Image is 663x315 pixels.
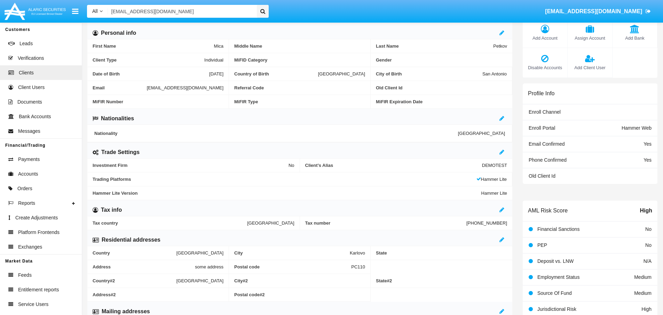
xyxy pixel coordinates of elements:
span: State #2 [376,278,507,283]
span: Accounts [18,170,38,178]
span: Financial Sanctions [537,226,579,232]
span: State [376,250,507,256]
span: [DATE] [209,71,223,76]
span: Source Of Fund [537,290,572,296]
span: Date of Birth [93,71,209,76]
span: City [234,250,350,256]
span: Hammer Web [622,125,652,131]
span: Petkov [493,43,507,49]
span: High [640,207,652,215]
span: Mica [214,43,223,49]
span: Email [93,85,147,90]
span: Address #2 [93,292,223,297]
span: Add Account [526,35,564,41]
span: PC110 [351,264,365,269]
span: Tax number [305,220,466,226]
span: Clients [19,69,34,76]
span: Gender [376,57,507,63]
span: No [289,163,294,168]
span: No [645,242,652,248]
span: Entitlement reports [18,286,59,293]
span: Email Confirmed [529,141,565,147]
span: [EMAIL_ADDRESS][DOMAIN_NAME] [545,8,642,14]
span: [GEOGRAPHIC_DATA] [318,71,365,76]
span: Bank Accounts [19,113,51,120]
span: Add Client User [571,64,609,71]
span: Exchanges [18,243,42,251]
span: Trading Platforms [93,177,476,182]
span: [GEOGRAPHIC_DATA] [247,220,294,226]
span: Country #2 [93,278,176,283]
a: All [87,8,108,15]
span: Karlovo [350,250,365,256]
h6: Trade Settings [101,148,140,156]
span: [EMAIL_ADDRESS][DOMAIN_NAME] [147,85,223,90]
h6: Tax info [101,206,122,214]
span: Platform Frontends [18,229,60,236]
span: [GEOGRAPHIC_DATA] [458,131,505,136]
span: PEP [537,242,547,248]
span: Postal code [234,264,351,269]
span: Jurisdictional Risk [537,306,576,312]
span: San Antonio [482,71,507,76]
h6: Personal info [101,29,136,37]
span: Feeds [18,272,32,279]
img: Logo image [3,1,67,22]
span: Hammer Lite Version [93,191,481,196]
span: Old Client Id [376,85,507,90]
span: Middle Name [234,43,365,49]
span: No [645,226,652,232]
span: Client’s Alias [305,163,482,168]
span: N/A [644,258,652,264]
span: MiFIR Type [234,99,365,104]
span: Yes [644,157,652,163]
span: MiFIR Number [93,99,223,104]
span: Create Adjustments [15,214,58,221]
span: DEMOTEST [482,163,507,168]
span: [GEOGRAPHIC_DATA] [176,250,223,256]
span: Old Client Id [529,173,555,179]
span: Tax country [93,220,247,226]
span: MiFID Category [234,57,365,63]
a: [EMAIL_ADDRESS][DOMAIN_NAME] [542,2,654,21]
span: Deposit vs. LNW [537,258,574,264]
span: Enroll Portal [529,125,555,131]
span: Medium [634,274,652,280]
span: All [92,8,98,14]
span: Referral Code [234,85,365,90]
span: Messages [18,128,40,135]
span: Add Bank [616,35,654,41]
h6: Residential addresses [102,236,160,244]
span: Postal code #2 [234,292,365,297]
span: Individual [204,57,223,63]
span: Assign Account [571,35,609,41]
span: Country [93,250,176,256]
h6: AML Risk Score [528,207,568,214]
span: High [641,306,652,312]
span: Leads [19,40,33,47]
span: Address [93,264,195,269]
span: Medium [634,290,652,296]
span: [GEOGRAPHIC_DATA] [176,278,223,283]
span: Yes [644,141,652,147]
span: Hammer Lite [481,191,507,196]
span: Orders [17,185,32,192]
span: City of Birth [376,71,482,76]
span: Client Users [18,84,45,91]
h6: Nationalities [101,115,134,122]
span: Last Name [376,43,493,49]
span: First Name [93,43,214,49]
span: [PHONE_NUMBER] [466,220,507,226]
span: Enroll Channel [529,109,561,115]
span: Hammer Lite [476,177,507,182]
span: Documents [17,98,42,106]
span: some address [195,264,223,269]
span: Client Type [93,57,204,63]
span: Payments [18,156,40,163]
span: Phone Confirmed [529,157,567,163]
span: Investment Firm [93,163,289,168]
span: MiFIR Expiration Date [376,99,507,104]
h6: Profile Info [528,90,554,97]
input: Search [108,5,254,18]
span: Service Users [18,301,48,308]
